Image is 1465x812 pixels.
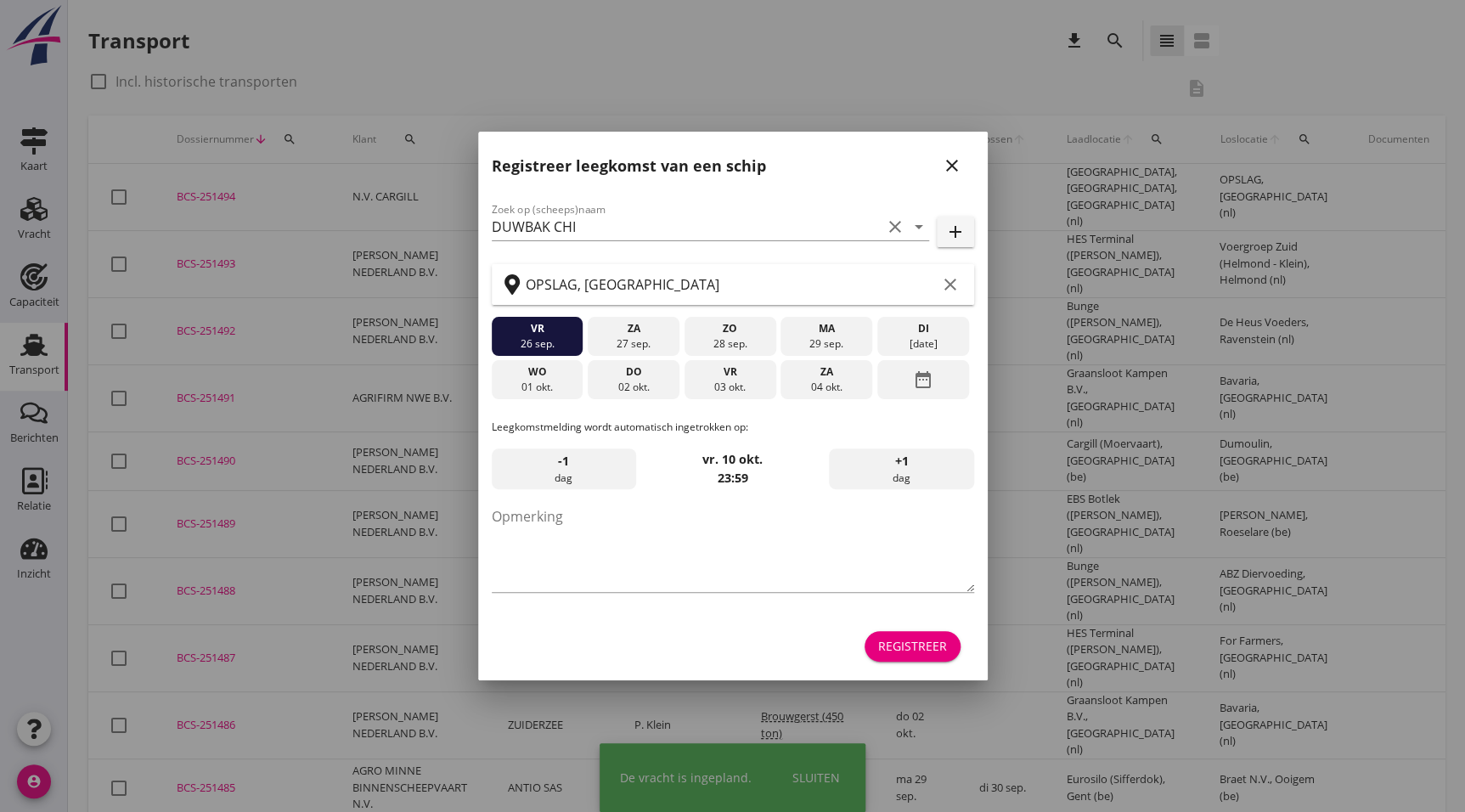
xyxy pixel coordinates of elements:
[492,213,882,240] input: Zoek op (scheeps)naam
[492,155,766,178] h2: Registreer leegkomst van een schip
[592,336,675,352] div: 27 sep.
[495,380,578,395] div: 01 okt.
[495,336,578,352] div: 26 sep.
[829,448,973,489] div: dag
[492,448,636,489] div: dag
[688,364,771,380] div: vr
[558,452,569,471] span: -1
[913,364,933,395] i: date_range
[492,503,974,592] textarea: Opmerking
[878,637,947,655] div: Registreer
[688,321,771,336] div: zo
[882,321,965,336] div: di
[894,452,908,471] span: +1
[718,470,748,486] strong: 23:59
[526,271,937,298] input: Zoek op terminal of plaats
[909,217,929,237] i: arrow_drop_down
[592,364,675,380] div: do
[688,380,771,395] div: 03 okt.
[592,321,675,336] div: za
[592,380,675,395] div: 02 okt.
[785,336,868,352] div: 29 sep.
[702,451,763,467] strong: vr. 10 okt.
[865,631,961,662] button: Registreer
[882,336,965,352] div: [DATE]
[688,336,771,352] div: 28 sep.
[885,217,905,237] i: clear
[945,222,966,242] i: add
[492,420,974,435] p: Leegkomstmelding wordt automatisch ingetrokken op:
[785,321,868,336] div: ma
[785,380,868,395] div: 04 okt.
[940,274,961,295] i: clear
[495,364,578,380] div: wo
[495,321,578,336] div: vr
[942,155,962,176] i: close
[785,364,868,380] div: za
